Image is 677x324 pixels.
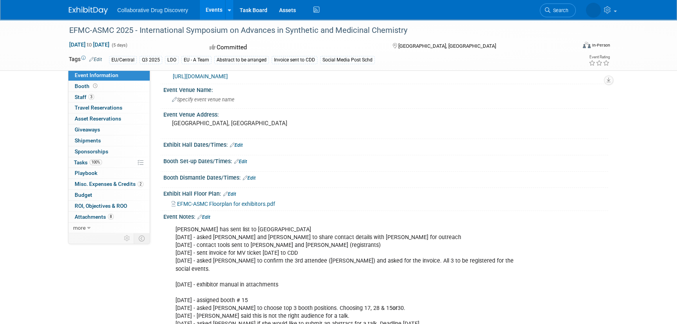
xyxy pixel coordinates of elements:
[73,225,86,231] span: more
[109,56,137,64] div: EU/Central
[272,56,317,64] div: Invoice sent to CDD
[111,43,127,48] span: (5 days)
[68,92,150,103] a: Staff3
[68,223,150,233] a: more
[117,7,188,13] span: Collaborative Drug Discovery
[75,170,97,176] span: Playbook
[68,135,150,146] a: Shipments
[75,126,100,133] span: Giveaways
[173,73,228,79] a: [URL][DOMAIN_NAME]
[172,120,340,127] pre: [GEOGRAPHIC_DATA], [GEOGRAPHIC_DATA]
[68,190,150,200] a: Budget
[165,56,179,64] div: LDO
[586,3,601,18] img: Mel Berg
[138,181,143,187] span: 2
[75,214,114,220] span: Attachments
[230,142,243,148] a: Edit
[540,4,576,17] a: Search
[68,168,150,178] a: Playbook
[90,159,102,165] span: 100%
[197,214,210,220] a: Edit
[181,56,211,64] div: EU - A Team
[163,139,608,149] div: Exhibit Hall Dates/Times:
[172,201,275,207] a: EFMC-ASMC Floorplan for exhibitors.pdf
[550,7,568,13] span: Search
[392,305,398,311] b: or
[68,157,150,168] a: Tasks100%
[68,124,150,135] a: Giveaways
[214,56,269,64] div: Abstract to be arranged
[589,55,610,59] div: Event Rating
[163,84,608,94] div: Event Venue Name:
[89,57,102,62] a: Edit
[163,172,608,182] div: Booth Dismantle Dates/Times:
[398,43,496,49] span: [GEOGRAPHIC_DATA], [GEOGRAPHIC_DATA]
[163,211,608,221] div: Event Notes:
[75,137,101,144] span: Shipments
[75,94,94,100] span: Staff
[75,104,122,111] span: Travel Reservations
[320,56,375,64] div: Social Media Post Schd
[163,188,608,198] div: Exhibit Hall Floor Plan:
[583,42,591,48] img: Format-Inperson.png
[75,192,92,198] span: Budget
[88,94,94,100] span: 3
[75,203,127,209] span: ROI, Objectives & ROO
[163,155,608,166] div: Booth Set-up Dates/Times:
[234,159,247,164] a: Edit
[207,41,380,54] div: Committed
[68,179,150,189] a: Misc. Expenses & Credits2
[66,23,564,38] div: EFMC-ASMC 2025 - International Symposium on Advances in Synthetic and Medicinal Chemistry
[68,103,150,113] a: Travel Reservations
[163,109,608,119] div: Event Venue Address:
[68,70,150,81] a: Event Information
[68,212,150,222] a: Attachments8
[68,113,150,124] a: Asset Reservations
[68,81,150,92] a: Booth
[140,56,162,64] div: Q3 2025
[592,42,610,48] div: In-Person
[530,41,610,52] div: Event Format
[108,214,114,220] span: 8
[172,97,235,103] span: Specify event venue name
[69,7,108,14] img: ExhibitDay
[243,175,256,181] a: Edit
[177,201,275,207] span: EFMC-ASMC Floorplan for exhibitors.pdf
[91,83,99,89] span: Booth not reserved yet
[223,191,236,197] a: Edit
[68,201,150,211] a: ROI, Objectives & ROO
[120,233,134,243] td: Personalize Event Tab Strip
[68,146,150,157] a: Sponsorships
[75,181,143,187] span: Misc. Expenses & Credits
[75,148,108,155] span: Sponsorships
[75,83,99,89] span: Booth
[75,115,121,122] span: Asset Reservations
[69,41,110,48] span: [DATE] [DATE]
[69,55,102,64] td: Tags
[86,41,93,48] span: to
[74,159,102,166] span: Tasks
[75,72,118,78] span: Event Information
[134,233,150,243] td: Toggle Event Tabs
